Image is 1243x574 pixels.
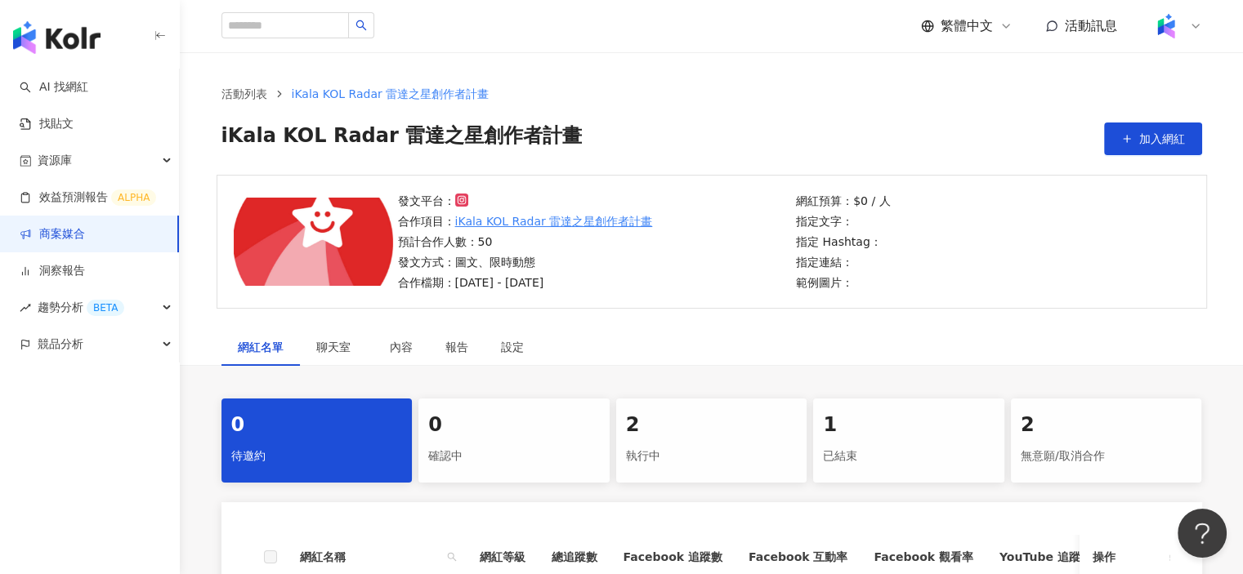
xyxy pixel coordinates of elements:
span: 聊天室 [316,341,357,353]
div: 已結束 [823,443,995,470]
span: search [355,20,367,31]
span: search [444,545,460,569]
span: 趨勢分析 [38,289,124,326]
p: 指定連結： [796,253,890,271]
iframe: Help Scout Beacon - Open [1178,509,1227,558]
div: 報告 [445,338,468,356]
p: 預計合作人數：50 [398,233,653,251]
div: 1 [823,412,995,439]
button: 加入網紅 [1104,122,1202,155]
span: iKala KOL Radar 雷達之星創作者計畫 [221,122,583,155]
span: 資源庫 [38,142,72,179]
div: 確認中 [428,443,600,470]
p: 網紅預算：$0 / 人 [796,192,890,210]
a: 找貼文 [20,116,74,132]
a: 效益預測報告ALPHA [20,189,156,206]
p: 發文平台： [398,192,653,210]
div: 執行中 [626,443,798,470]
p: 合作項目： [398,212,653,230]
span: 競品分析 [38,326,83,363]
a: 活動列表 [218,85,271,103]
span: rise [20,302,31,314]
p: 範例圖片： [796,274,890,291]
a: iKala KOL Radar 雷達之星創作者計畫 [455,212,653,230]
img: iKala KOL Radar 雷達之星創作者計畫 [234,198,393,286]
span: search [447,552,457,562]
a: searchAI 找網紅 [20,79,88,96]
p: 指定文字： [796,212,890,230]
a: 商案媒合 [20,226,85,243]
div: 0 [428,412,600,439]
img: Kolr%20app%20icon%20%281%29.png [1151,11,1182,42]
div: 待邀約 [231,443,403,470]
div: 無意願/取消合作 [1021,443,1192,470]
p: 發文方式：圖文、限時動態 [398,253,653,271]
div: 0 [231,412,403,439]
div: 設定 [501,338,524,356]
div: BETA [87,300,124,316]
p: 指定 Hashtag： [796,233,890,251]
div: 內容 [390,338,413,356]
a: 洞察報告 [20,263,85,279]
img: logo [13,21,101,54]
p: 合作檔期：[DATE] - [DATE] [398,274,653,291]
span: 網紅名稱 [300,548,440,566]
div: 2 [626,412,798,439]
span: iKala KOL Radar 雷達之星創作者計畫 [292,87,490,100]
span: 繁體中文 [941,17,993,35]
span: 活動訊息 [1065,18,1117,33]
div: 2 [1021,412,1192,439]
span: 加入網紅 [1139,132,1185,145]
div: 網紅名單 [238,338,284,356]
